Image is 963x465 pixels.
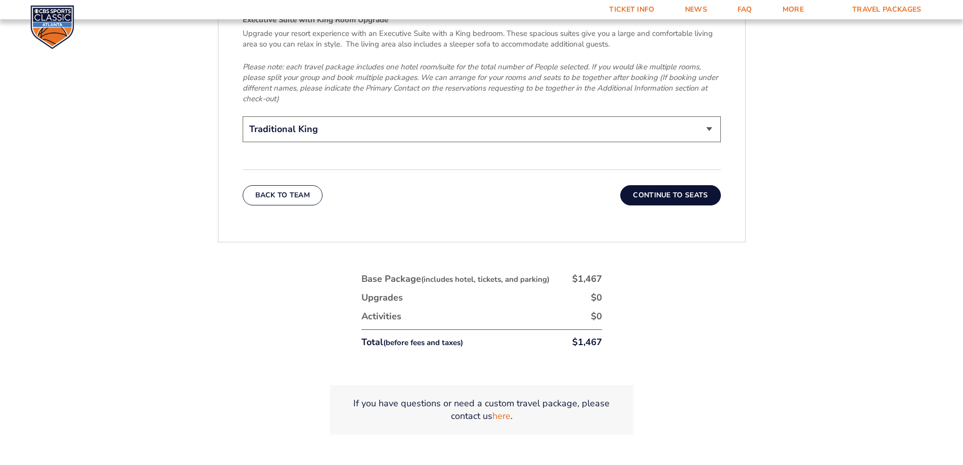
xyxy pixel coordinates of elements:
div: Total [361,336,463,349]
a: here [492,410,511,422]
img: CBS Sports Classic [30,5,74,49]
div: $1,467 [572,273,602,285]
div: $0 [591,310,602,323]
small: (includes hotel, tickets, and parking) [421,274,549,284]
p: If you have questions or need a custom travel package, please contact us . [342,397,621,422]
div: Activities [361,310,401,323]
button: Continue To Seats [620,185,720,205]
em: Please note: each travel package includes one hotel room/suite for the total number of People sel... [243,62,718,104]
div: Upgrades [361,291,403,304]
div: Base Package [361,273,549,285]
button: Back To Team [243,185,323,205]
h4: Executive Suite with King Room Upgrade [243,15,721,25]
div: $1,467 [572,336,602,349]
p: Upgrade your resort experience with an Executive Suite with a King bedroom. These spacious suites... [243,28,721,50]
small: (before fees and taxes) [383,337,463,348]
div: $0 [591,291,602,304]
